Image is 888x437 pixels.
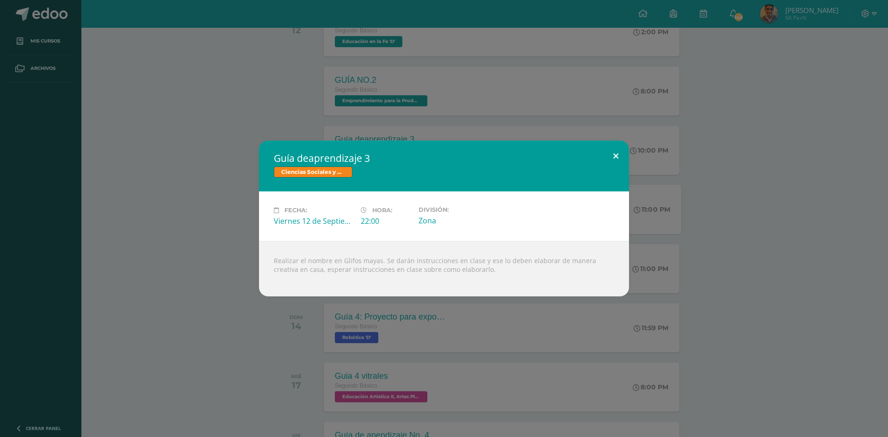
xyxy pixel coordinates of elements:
div: Realizar el nombre en Glifos mayas. Se darán instrucciones en clase y ese lo deben elaborar de ma... [259,241,629,296]
div: Zona [419,215,498,226]
span: Fecha: [284,207,307,214]
div: Viernes 12 de Septiembre [274,216,353,226]
label: División: [419,206,498,213]
span: Ciencias Sociales y Formación Ciudadana e Interculturalidad [274,166,352,178]
div: 22:00 [361,216,411,226]
button: Close (Esc) [603,141,629,172]
span: Hora: [372,207,392,214]
h2: Guía deaprendizaje 3 [274,152,614,165]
